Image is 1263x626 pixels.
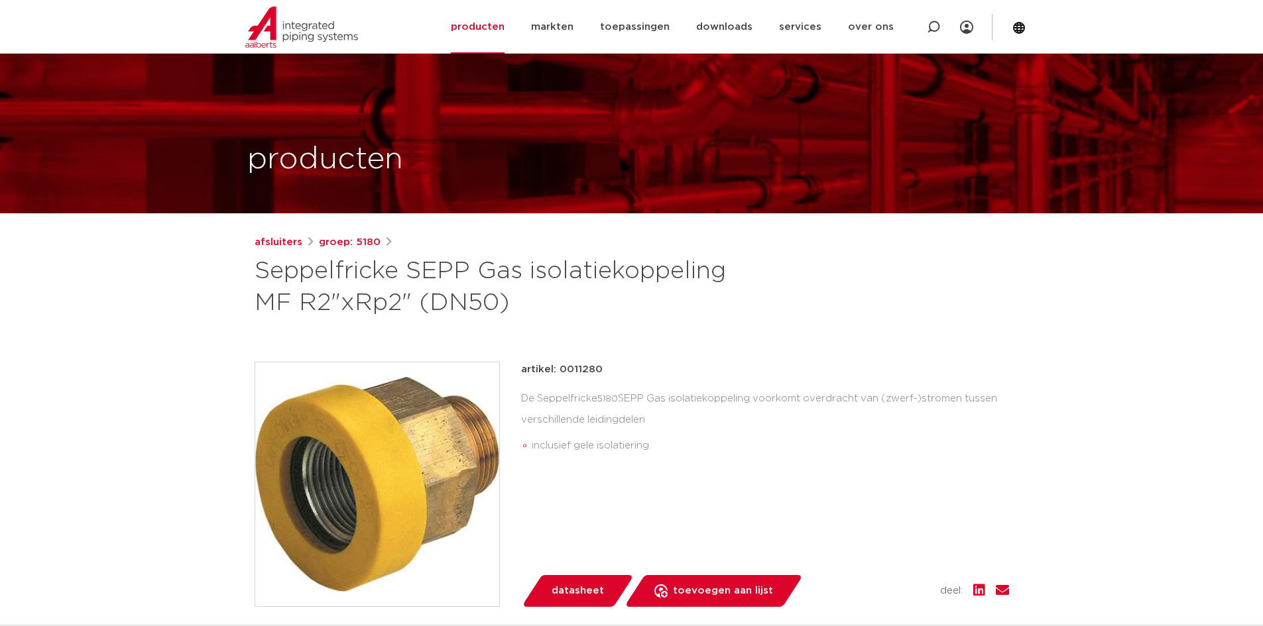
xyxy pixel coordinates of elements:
p: artikel: 0011280 [521,362,603,378]
li: inclusief gele isolatiering [532,435,1009,456]
div: De Seppelfricke SEPP Gas isolatiekoppeling voorkomt overdracht van (zwerf-)stromen tussen verschi... [521,388,1009,462]
a: datasheet [521,575,634,607]
a: afsluiters [255,235,302,250]
span: 5180 [597,394,618,403]
h1: producten [247,138,403,181]
a: groep: 5180 [319,235,381,250]
span: toevoegen aan lijst [673,580,773,601]
span: deel: [940,583,963,599]
span: datasheet [552,580,604,601]
h1: Seppelfricke SEPP Gas isolatiekoppeling MF R2"xRp2" (DN50) [255,256,752,319]
img: Product Image for Seppelfricke SEPP Gas isolatiekoppeling MF R2"xRp2" (DN50) [255,362,499,606]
